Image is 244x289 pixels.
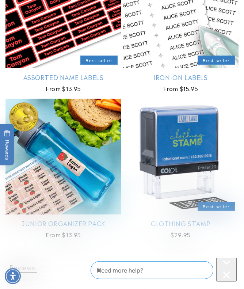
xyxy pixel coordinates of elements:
div: Accessibility Menu [5,268,21,284]
a: Clothing Stamp [123,219,239,227]
button: Reviews [7,262,37,273]
a: Iron-On Labels [123,73,239,81]
a: Junior Organizer Pack [5,219,121,227]
span: Rewards [4,130,11,160]
a: Assorted Name Labels [5,73,121,81]
iframe: Gorgias Floating Chat [91,258,237,282]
